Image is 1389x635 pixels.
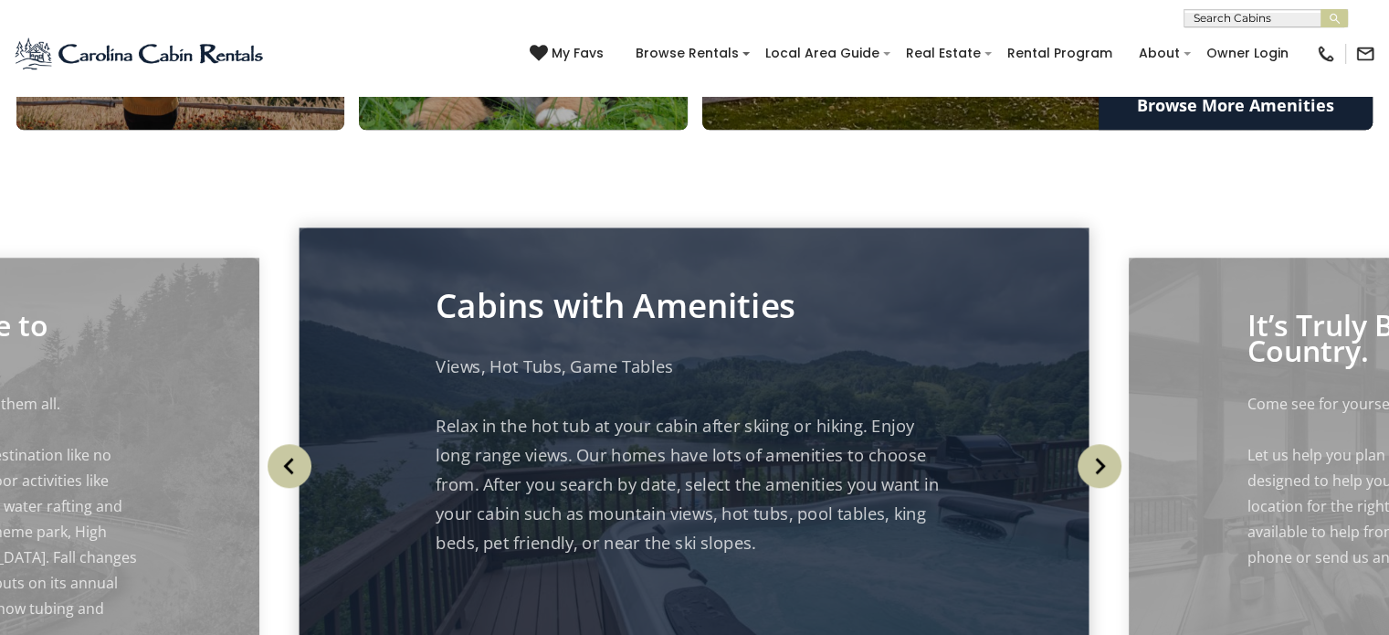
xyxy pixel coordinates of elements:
img: arrow [268,444,311,488]
a: Local Area Guide [756,39,889,68]
a: My Favs [530,44,608,64]
a: Owner Login [1197,39,1298,68]
a: Real Estate [897,39,990,68]
button: Next [1070,425,1130,507]
a: Browse More Amenities [1099,80,1373,130]
img: mail-regular-black.png [1355,44,1375,64]
img: phone-regular-black.png [1316,44,1336,64]
p: Cabins with Amenities [436,291,952,320]
img: Blue-2.png [14,36,267,72]
a: About [1130,39,1189,68]
a: Rental Program [998,39,1121,68]
span: My Favs [552,44,604,63]
button: Previous [259,425,319,507]
p: Views, Hot Tubs, Game Tables Relax in the hot tub at your cabin after skiing or hiking. Enjoy lon... [436,352,952,557]
a: Browse Rentals [626,39,748,68]
img: arrow [1078,444,1121,488]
